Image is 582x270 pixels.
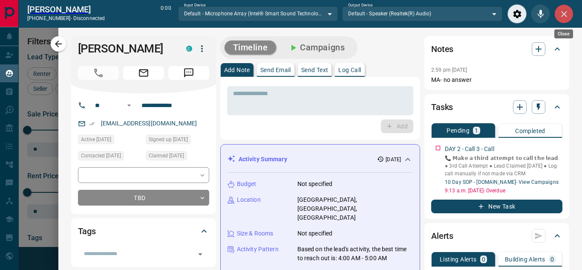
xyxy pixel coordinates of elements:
a: 10 Day SOP - [DOMAIN_NAME]- View Campaigns [445,179,559,185]
div: Tasks [431,97,562,117]
div: Notes [431,39,562,59]
p: Activity Pattern [237,245,279,254]
p: 📞 𝗠𝗮𝗸𝗲 𝗮 𝘁𝗵𝗶𝗿𝗱 𝗮𝘁𝘁𝗲𝗺𝗽𝘁 𝘁𝗼 𝗰𝗮𝗹𝗹 𝘁𝗵𝗲 𝗹𝗲𝗮𝗱. ● 3rd Call Attempt ● Lead Claimed [DATE] ● Log call manu... [445,154,562,177]
div: TBD [78,190,209,206]
h2: [PERSON_NAME] [27,4,105,15]
p: 1 [475,128,478,134]
div: Thu Aug 07 2025 [146,135,209,147]
div: Tags [78,221,209,241]
label: Output Device [348,3,372,8]
div: Close [554,29,573,38]
div: Thu Aug 07 2025 [78,135,141,147]
div: Default - Microphone Array (Intel® Smart Sound Technology for Digital Microphones) [178,6,338,21]
h2: Notes [431,42,453,56]
h2: Tasks [431,100,453,114]
span: Contacted [DATE] [81,151,121,160]
h1: [PERSON_NAME] [78,42,173,55]
span: Signed up [DATE] [149,135,188,144]
p: Based on the lead's activity, the best time to reach out is: 4:00 AM - 5:00 AM [297,245,413,263]
p: Pending [447,128,470,134]
div: Close [554,4,573,23]
p: Not specified [297,229,333,238]
p: Log Call [338,67,361,73]
span: Active [DATE] [81,135,111,144]
p: Location [237,195,261,204]
h2: Tags [78,224,96,238]
div: condos.ca [186,46,192,52]
button: Open [194,248,206,260]
span: Claimed [DATE] [149,151,184,160]
label: Input Device [184,3,206,8]
button: Campaigns [279,41,353,55]
p: Listing Alerts [440,256,477,262]
a: [EMAIL_ADDRESS][DOMAIN_NAME] [101,120,197,127]
p: 2:59 pm [DATE] [431,67,467,73]
span: Message [168,66,209,80]
div: Mon Aug 11 2025 [78,151,141,163]
p: Activity Summary [239,155,287,164]
p: [GEOGRAPHIC_DATA], [GEOGRAPHIC_DATA], [GEOGRAPHIC_DATA] [297,195,413,222]
p: DAY 2 - Call 3 - Call [445,145,494,154]
p: Building Alerts [505,256,545,262]
div: Mute [531,4,550,23]
button: Timeline [225,41,277,55]
span: Email [123,66,164,80]
button: New Task [431,200,562,213]
h2: Alerts [431,229,453,243]
p: Completed [515,128,545,134]
div: Default - Speaker (Realtek(R) Audio) [342,6,502,21]
svg: Email Verified [89,121,95,127]
span: Call [78,66,119,80]
div: Activity Summary[DATE] [228,151,413,167]
div: Alerts [431,226,562,246]
p: Add Note [224,67,250,73]
p: Size & Rooms [237,229,274,238]
p: Not specified [297,180,333,189]
div: Fri Aug 08 2025 [146,151,209,163]
span: disconnected [73,15,105,21]
p: 0:00 [161,4,171,23]
div: Audio Settings [507,4,527,23]
p: 9:13 a.m. [DATE] - Overdue [445,187,562,195]
p: Budget [237,180,256,189]
p: Send Text [301,67,328,73]
button: Open [124,100,134,110]
p: 0 [550,256,554,262]
p: [DATE] [386,156,401,163]
p: [PHONE_NUMBER] - [27,15,105,22]
p: Send Email [260,67,291,73]
p: 0 [482,256,485,262]
p: MA- no answer [431,75,562,84]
